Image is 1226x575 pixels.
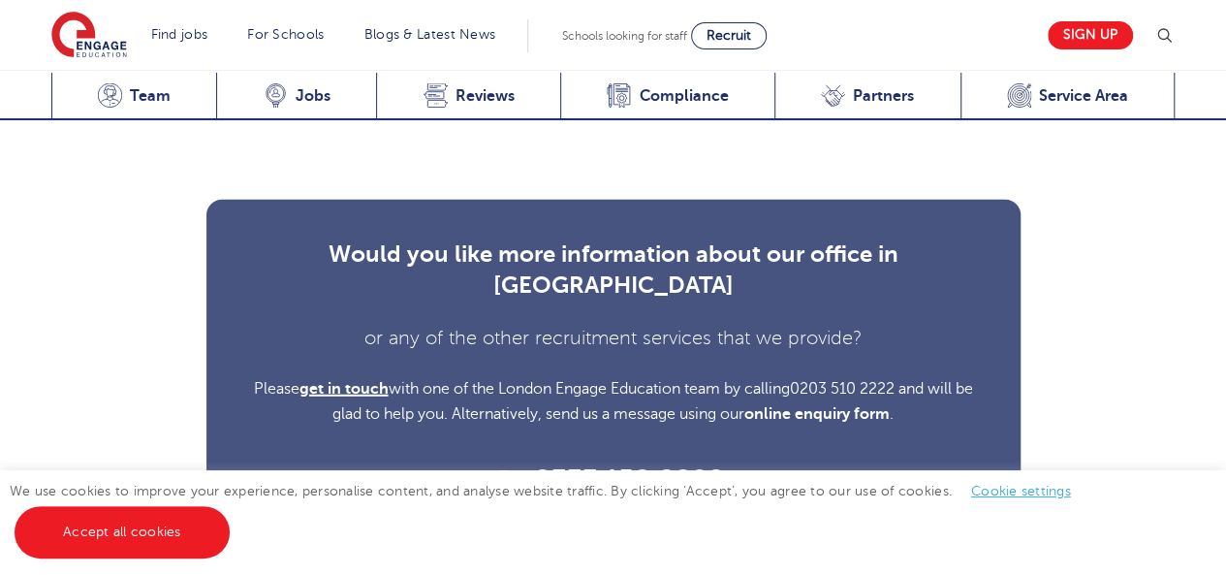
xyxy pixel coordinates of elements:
[562,29,687,43] span: Schools looking for staff
[51,73,217,120] a: Team
[560,73,774,120] a: Compliance
[51,12,127,60] img: Engage Education
[299,380,389,398] a: get in touch
[254,380,299,398] span: Please
[376,73,560,120] a: Reviews
[971,484,1071,498] a: Cookie settings
[151,27,208,42] a: Find jobs
[245,239,982,301] h4: Would you like more information about our office in [GEOGRAPHIC_DATA]
[245,325,982,352] h5: or any of the other recruitment services that we provide?
[130,86,171,106] span: Team
[364,27,496,42] a: Blogs & Latest News
[296,86,330,106] span: Jobs
[853,86,914,106] span: Partners
[639,86,728,106] span: Compliance
[774,73,960,120] a: Partners
[389,380,790,398] span: with one of the London Engage Education team by calling
[15,506,230,559] a: Accept all cookies
[247,27,324,42] a: For Schools
[216,73,376,120] a: Jobs
[960,73,1176,120] a: Service Area
[501,466,725,494] a: 0333 150 8020
[1048,21,1133,49] a: Sign up
[744,405,890,423] a: online enquiry form
[691,22,767,49] a: Recruit
[456,86,515,106] span: Reviews
[707,28,751,43] span: Recruit
[1039,86,1128,106] span: Service Area
[10,484,1090,539] span: We use cookies to improve your experience, personalise content, and analyse website traffic. By c...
